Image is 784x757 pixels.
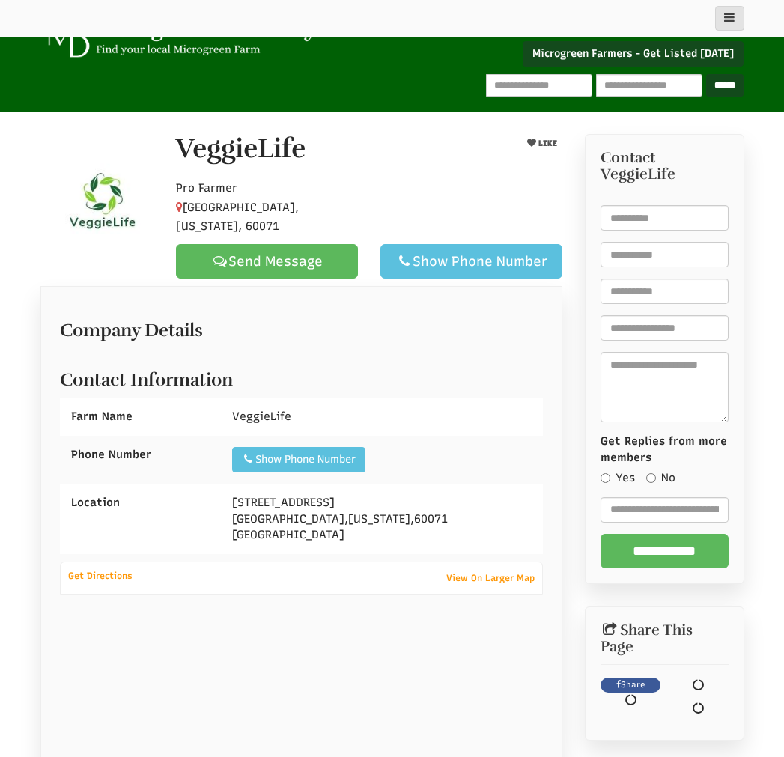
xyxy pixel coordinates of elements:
div: Show Phone Number [242,452,356,467]
span: [GEOGRAPHIC_DATA], [US_STATE], 60071 [176,201,299,234]
button: main_menu [715,6,744,31]
img: Contact VeggieLife [40,144,165,269]
a: Get Directions [61,567,140,585]
span: VeggieLife [232,410,291,423]
h3: Contact [601,150,729,183]
label: Yes [601,470,635,486]
div: Show Phone Number [393,252,550,270]
a: Send Message [176,244,358,279]
a: Share [601,678,660,693]
h2: Contact Information [60,362,544,389]
span: Pro Farmer [176,181,237,195]
div: Phone Number [60,436,221,474]
button: LIKE [522,134,562,153]
input: No [646,473,656,483]
a: Microgreen Farmers - Get Listed [DATE] [523,41,744,67]
div: , , [GEOGRAPHIC_DATA] [221,484,543,554]
span: VeggieLife [601,166,675,183]
div: Farm Name [60,398,221,436]
span: [GEOGRAPHIC_DATA] [232,512,344,526]
h2: Company Details [60,313,544,340]
h2: Share This Page [601,622,729,655]
span: 60071 [414,512,448,526]
input: Yes [601,473,610,483]
label: Get Replies from more members [601,434,729,466]
label: No [646,470,675,486]
span: [US_STATE] [348,512,410,526]
a: View On Larger Map [439,568,542,589]
ul: Profile Tabs [40,286,563,287]
span: LIKE [536,139,557,148]
span: [STREET_ADDRESS] [232,496,335,509]
h1: VeggieLife [176,134,306,164]
div: Location [60,484,221,522]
